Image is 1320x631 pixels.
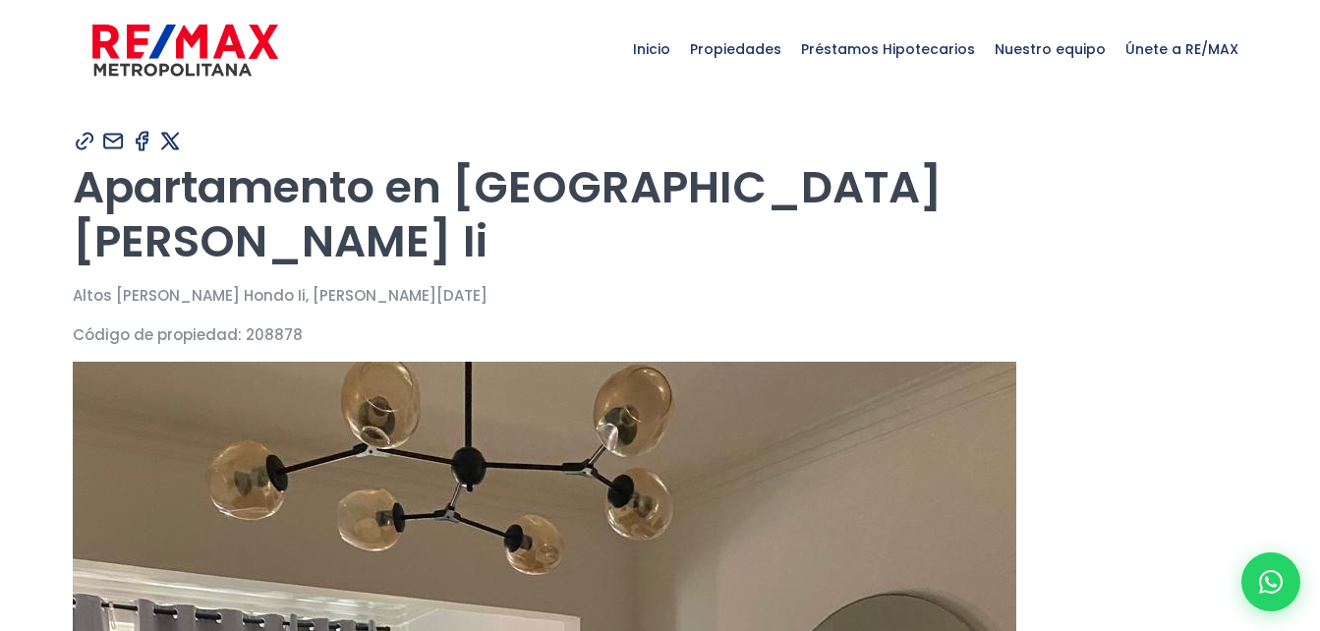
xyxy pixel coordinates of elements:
span: Únete a RE/MAX [1116,20,1248,79]
h1: Apartamento en [GEOGRAPHIC_DATA][PERSON_NAME] Ii [73,160,1248,268]
img: Compartir [101,129,126,153]
p: Altos [PERSON_NAME] Hondo Ii, [PERSON_NAME][DATE] [73,283,1248,308]
span: Nuestro equipo [985,20,1116,79]
img: Compartir [158,129,183,153]
img: remax-metropolitana-logo [92,21,278,80]
span: Código de propiedad: [73,324,242,345]
span: Propiedades [680,20,791,79]
span: 208878 [246,324,303,345]
span: Inicio [623,20,680,79]
img: Compartir [130,129,154,153]
span: Préstamos Hipotecarios [791,20,985,79]
img: Compartir [73,129,97,153]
